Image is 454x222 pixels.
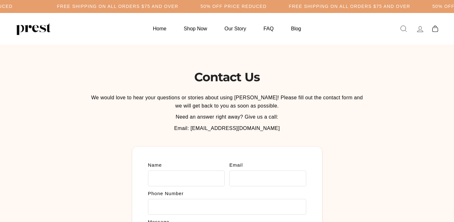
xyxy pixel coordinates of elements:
[289,4,410,9] h5: Free Shipping on all orders $75 and over
[145,22,309,35] ul: Primary
[145,22,174,35] a: Home
[148,191,306,196] label: Phone number
[174,126,280,131] span: Email: [EMAIL_ADDRESS][DOMAIN_NAME]
[88,70,366,84] h2: Contact Us
[229,163,306,167] label: Email
[217,22,254,35] a: Our Story
[176,114,278,120] span: Need an answer right away? Give us a call:
[283,22,309,35] a: Blog
[148,163,225,167] label: Name
[91,95,363,108] span: We would love to hear your questions or stories about using [PERSON_NAME]! Please fill out the co...
[16,22,51,35] img: PREST ORGANICS
[201,4,267,9] h5: 50% OFF PRICE REDUCED
[57,4,178,9] h5: Free Shipping on all orders $75 and over
[256,22,282,35] a: FAQ
[176,22,215,35] a: Shop Now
